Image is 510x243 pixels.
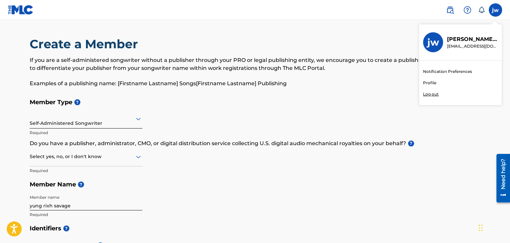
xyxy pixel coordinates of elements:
div: Drag [479,218,483,238]
iframe: Resource Center [491,151,510,205]
img: search [446,6,454,14]
h5: Identifiers [30,221,480,236]
div: Notifications [478,7,485,13]
iframe: Chat Widget [477,211,510,243]
div: Self-Administered Songwriter [30,111,142,127]
h3: jw [427,37,439,48]
p: Examples of a publishing name: [Firstname Lastname] Songs[Firstname Lastname] Publishing [30,80,480,88]
p: Required [30,130,142,136]
span: ? [408,140,414,146]
p: bigyrs500@gmail.com [447,43,498,49]
a: Profile [423,80,436,86]
h5: Member Type [30,95,480,110]
p: Do you have a publisher, administrator, CMO, or digital distribution service collecting U.S. digi... [30,139,480,147]
p: Required [30,168,142,174]
div: User Menu [489,3,502,17]
h5: Member Name [30,177,480,192]
p: Required [30,212,142,218]
img: help [463,6,471,14]
span: ? [63,225,69,231]
a: Notification Preferences [423,69,472,75]
p: jeremy white [447,35,498,43]
p: If you are a self-administered songwriter without a publisher through your PRO or legal publishin... [30,56,480,72]
a: Public Search [443,3,457,17]
img: MLC Logo [8,5,34,15]
span: ? [78,181,84,187]
h2: Create a Member [30,37,141,52]
span: ? [74,99,80,105]
p: Log out [423,91,439,97]
div: Help [461,3,474,17]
